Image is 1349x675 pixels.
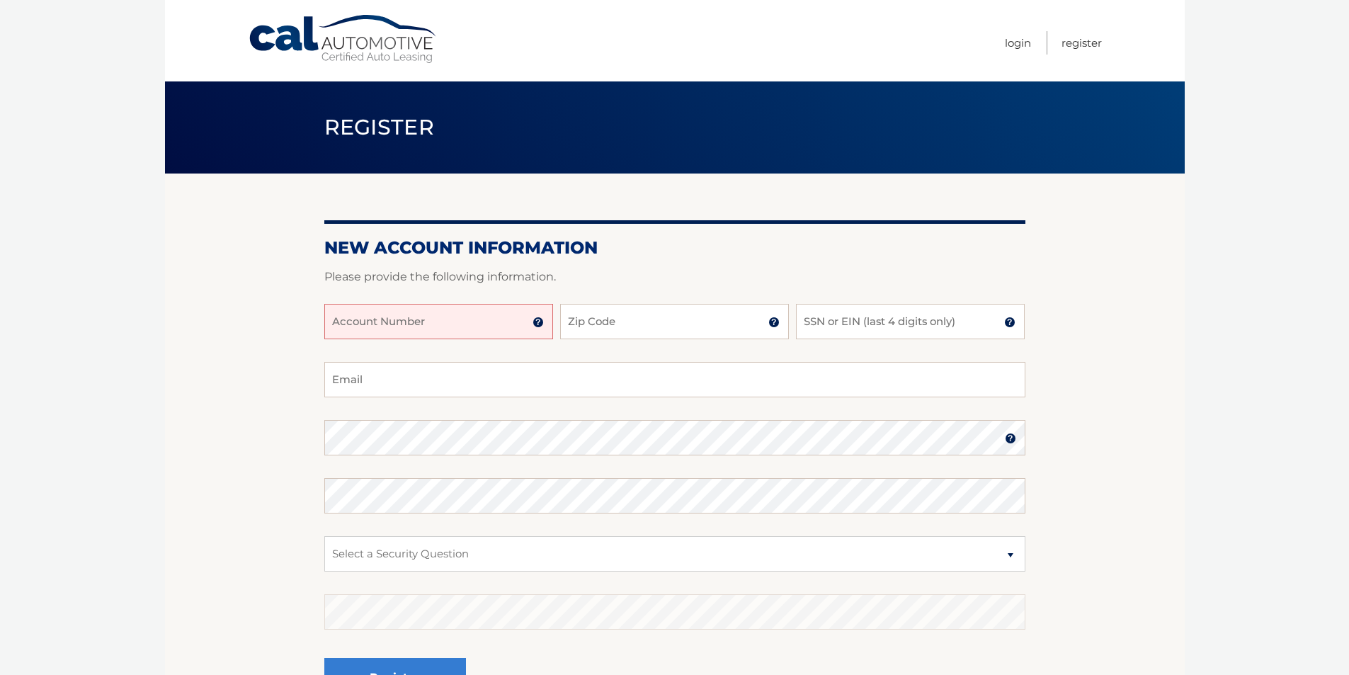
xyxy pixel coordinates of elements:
a: Cal Automotive [248,14,439,64]
span: Register [324,114,435,140]
input: Email [324,362,1025,397]
input: SSN or EIN (last 4 digits only) [796,304,1025,339]
input: Zip Code [560,304,789,339]
img: tooltip.svg [1004,317,1015,328]
a: Register [1061,31,1102,55]
p: Please provide the following information. [324,267,1025,287]
img: tooltip.svg [533,317,544,328]
img: tooltip.svg [1005,433,1016,444]
input: Account Number [324,304,553,339]
a: Login [1005,31,1031,55]
h2: New Account Information [324,237,1025,259]
img: tooltip.svg [768,317,780,328]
